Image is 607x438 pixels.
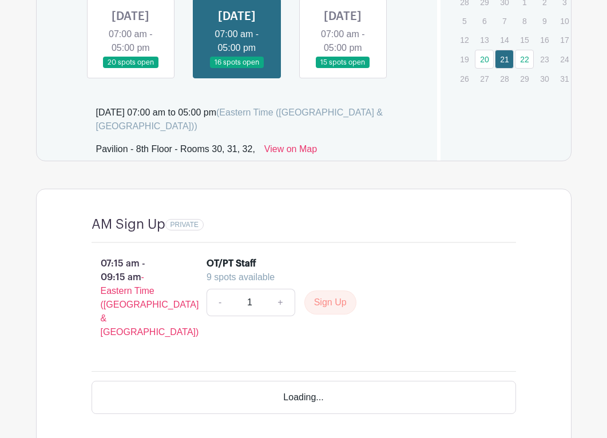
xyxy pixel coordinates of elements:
[96,106,424,133] div: [DATE] 07:00 am to 05:00 pm
[207,270,493,284] div: 9 spots available
[170,221,199,229] span: PRIVATE
[515,50,534,69] a: 22
[495,70,514,87] p: 28
[73,252,189,344] p: 07:15 am - 09:15 am
[535,31,554,49] p: 16
[92,381,516,414] div: Loading...
[92,217,165,233] h4: AM Sign Up
[475,50,494,69] a: 20
[475,12,494,30] p: 6
[535,70,554,87] p: 30
[515,12,534,30] p: 8
[455,70,474,87] p: 26
[555,12,574,30] p: 10
[455,12,474,30] p: 5
[495,12,514,30] p: 7
[455,50,474,68] p: 19
[555,70,574,87] p: 31
[264,142,317,161] a: View on Map
[96,107,383,131] span: (Eastern Time ([GEOGRAPHIC_DATA] & [GEOGRAPHIC_DATA]))
[475,70,494,87] p: 27
[515,31,534,49] p: 15
[266,289,295,316] a: +
[207,257,256,270] div: OT/PT Staff
[495,50,514,69] a: 21
[101,272,199,337] span: - Eastern Time ([GEOGRAPHIC_DATA] & [GEOGRAPHIC_DATA])
[96,142,255,161] div: Pavilion - 8th Floor - Rooms 30, 31, 32,
[535,12,554,30] p: 9
[207,289,233,316] a: -
[535,50,554,68] p: 23
[555,31,574,49] p: 17
[495,31,514,49] p: 14
[555,50,574,68] p: 24
[515,70,534,87] p: 29
[475,31,494,49] p: 13
[304,290,356,314] button: Sign Up
[455,31,474,49] p: 12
